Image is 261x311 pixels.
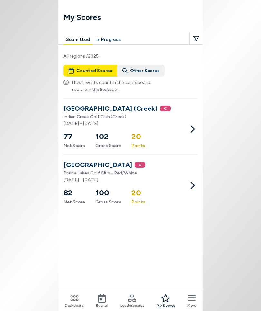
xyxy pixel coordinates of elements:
[131,131,145,142] h5: 20
[187,294,196,308] button: More
[63,113,187,120] p: Indian Creek Golf Club (Creek)
[63,187,85,199] h5: 82
[120,294,144,308] a: Leaderboards
[120,303,144,308] span: Leaderboards
[63,120,187,127] p: [DATE] - [DATE]
[63,12,203,23] h1: My Scores
[63,160,198,211] a: [GEOGRAPHIC_DATA]CPrairie Lakes Golf Club - Red/White[DATE] - [DATE]82Net Score100Gross Score20Po...
[135,162,145,168] span: C
[95,142,121,149] span: Gross Score
[131,199,145,205] span: Points
[58,35,203,45] div: Manage your account
[96,303,108,308] span: Events
[63,79,198,93] div: These events count in the leaderboard. You are in the Best 3 tier.
[63,104,198,154] a: [GEOGRAPHIC_DATA] (Creek)CIndian Creek Golf Club (Creek)[DATE] - [DATE]77Net Score102Gross Score2...
[65,303,84,308] span: Dashboard
[157,303,175,308] span: My Scores
[63,65,117,77] button: Counted Scores
[63,131,85,142] h5: 77
[131,187,145,199] h5: 20
[63,199,85,205] span: Net Score
[63,142,85,149] span: Net Score
[63,104,158,113] h3: [GEOGRAPHIC_DATA] (Creek)
[65,294,84,308] a: Dashboard
[63,170,187,176] p: Prairie Lakes Golf Club - Red/White
[187,303,196,308] span: More
[131,142,145,149] span: Points
[160,106,171,111] span: C
[117,65,165,77] button: Other Scores
[95,131,121,142] h5: 102
[63,35,92,45] button: Submitted
[94,35,123,45] button: In Progress
[96,294,108,308] a: Events
[63,160,132,170] h3: [GEOGRAPHIC_DATA]
[63,53,198,60] span: All regions / 2025
[95,199,121,205] span: Gross Score
[95,187,121,199] h5: 100
[63,176,187,183] p: [DATE] - [DATE]
[157,294,175,308] a: My Scores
